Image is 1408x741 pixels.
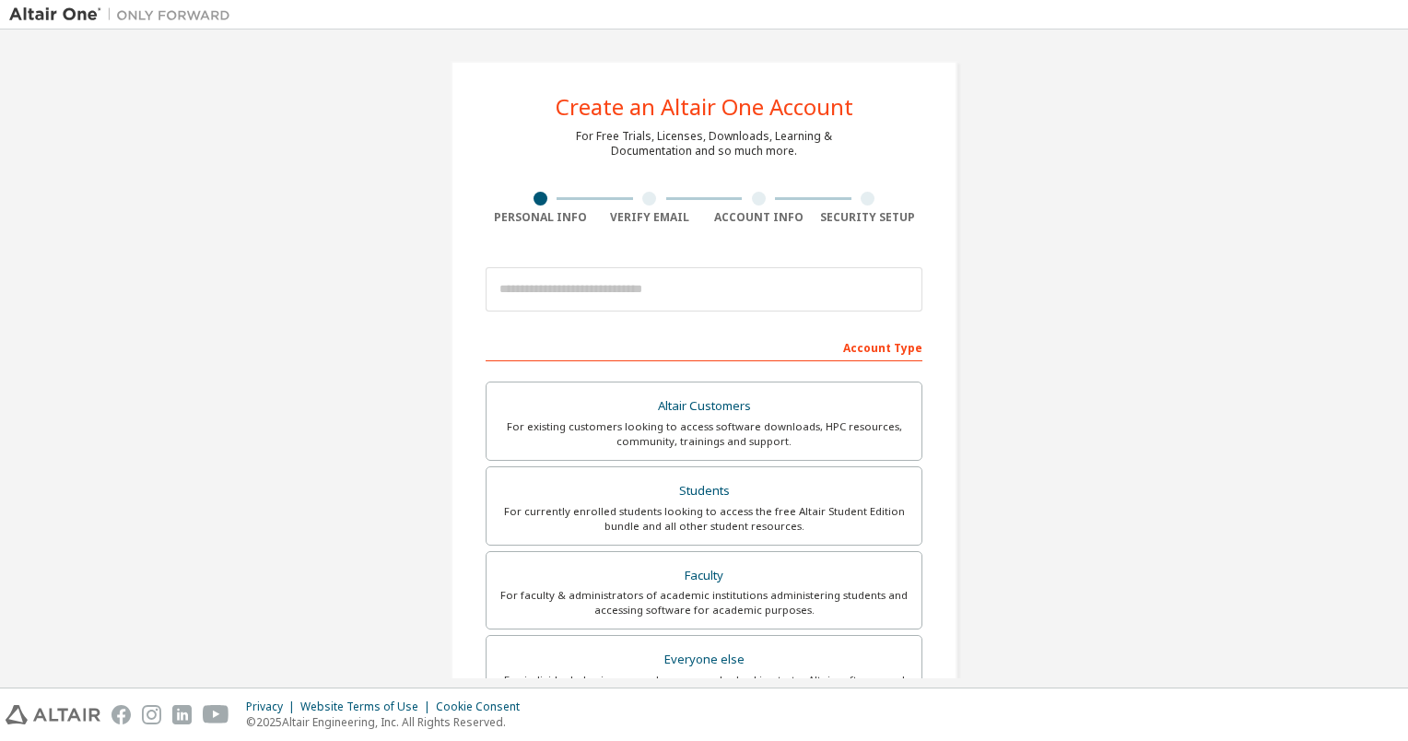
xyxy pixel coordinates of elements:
img: youtube.svg [203,705,229,724]
div: Faculty [498,563,910,589]
img: instagram.svg [142,705,161,724]
div: For currently enrolled students looking to access the free Altair Student Edition bundle and all ... [498,504,910,534]
div: Privacy [246,700,300,714]
div: For existing customers looking to access software downloads, HPC resources, community, trainings ... [498,419,910,449]
img: facebook.svg [111,705,131,724]
div: Personal Info [486,210,595,225]
img: altair_logo.svg [6,705,100,724]
div: Cookie Consent [436,700,531,714]
div: Everyone else [498,647,910,673]
div: For faculty & administrators of academic institutions administering students and accessing softwa... [498,588,910,617]
div: Students [498,478,910,504]
div: Verify Email [595,210,705,225]
div: Security Setup [814,210,923,225]
div: Website Terms of Use [300,700,436,714]
div: Account Info [704,210,814,225]
div: For Free Trials, Licenses, Downloads, Learning & Documentation and so much more. [576,129,832,159]
div: Altair Customers [498,394,910,419]
div: Create an Altair One Account [556,96,853,118]
img: Altair One [9,6,240,24]
div: For individuals, businesses and everyone else looking to try Altair software and explore our prod... [498,673,910,702]
p: © 2025 Altair Engineering, Inc. All Rights Reserved. [246,714,531,730]
div: Account Type [486,332,922,361]
img: linkedin.svg [172,705,192,724]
